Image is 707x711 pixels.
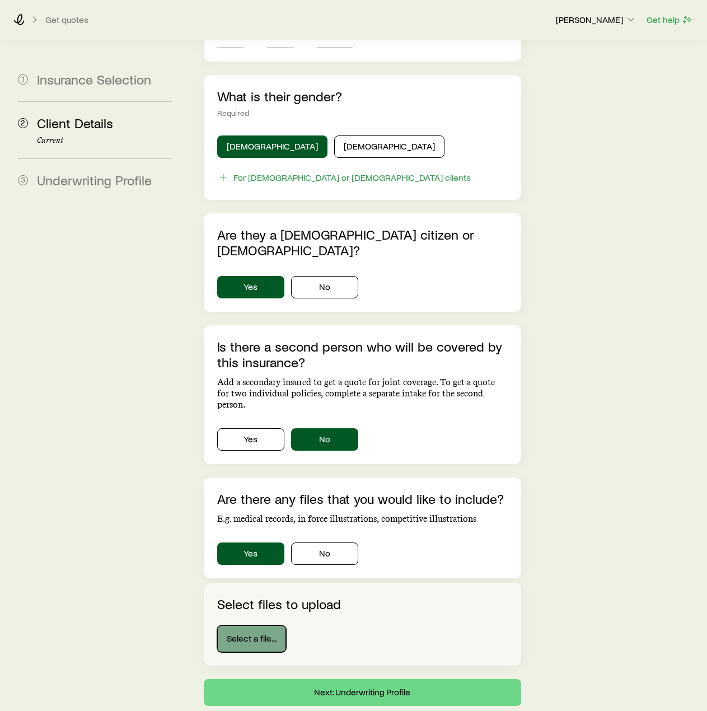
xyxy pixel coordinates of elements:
span: Insurance Selection [37,71,151,87]
span: 3 [18,175,28,185]
p: Current [37,136,172,145]
button: Get help [646,13,694,26]
p: Select files to upload [217,596,508,612]
p: Are they a [DEMOGRAPHIC_DATA] citizen or [DEMOGRAPHIC_DATA]? [217,227,508,258]
div: Required [217,109,508,118]
button: Yes [217,428,284,451]
span: Client Details [37,115,113,131]
button: No [291,428,358,451]
p: Is there a second person who will be covered by this insurance? [217,339,508,370]
span: 2 [18,118,28,128]
button: Yes [217,542,284,565]
button: [PERSON_NAME] [555,13,637,27]
span: 1 [18,74,28,85]
span: Underwriting Profile [37,172,152,188]
button: [DEMOGRAPHIC_DATA] [217,135,327,158]
p: Are there any files that you would like to include? [217,491,508,507]
button: Yes [217,276,284,298]
p: What is their gender? [217,88,508,104]
button: Get quotes [45,15,89,25]
p: E.g. medical records, in force illustrations, competitive illustrations [217,513,508,525]
div: For [DEMOGRAPHIC_DATA] or [DEMOGRAPHIC_DATA] clients [233,172,471,183]
p: [PERSON_NAME] [556,14,636,25]
button: For [DEMOGRAPHIC_DATA] or [DEMOGRAPHIC_DATA] clients [217,171,471,184]
button: Select a file... [217,625,286,652]
p: Add a secondary insured to get a quote for joint coverage. To get a quote for two individual poli... [217,377,508,410]
button: No [291,542,358,565]
button: [DEMOGRAPHIC_DATA] [334,135,444,158]
button: No [291,276,358,298]
button: Next: Underwriting Profile [204,679,521,706]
